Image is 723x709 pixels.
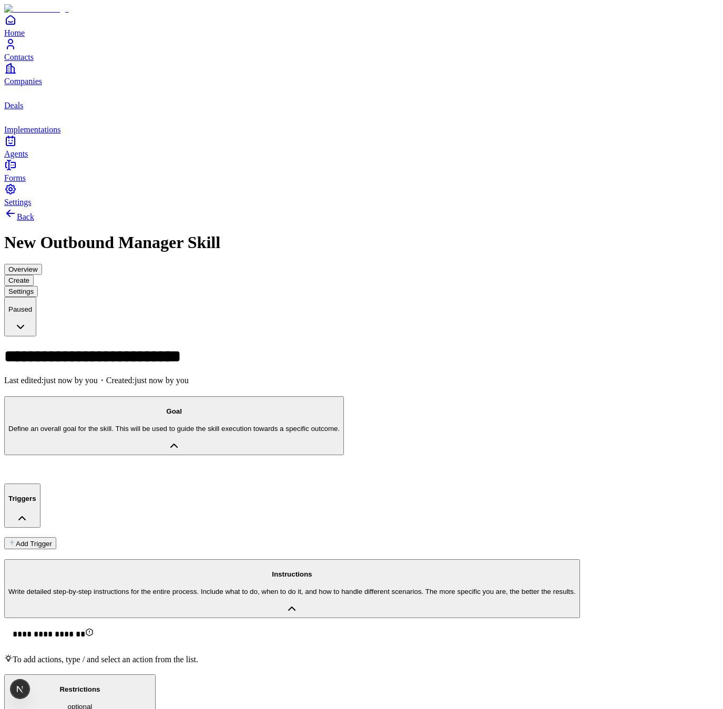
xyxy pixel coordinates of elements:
[4,135,719,158] a: Agents
[4,110,719,134] a: implementations
[8,588,576,595] p: Write detailed step-by-step instructions for the entire process. Include what to do, when to do i...
[8,425,340,433] p: Define an overall goal for the skill. This will be used to guide the skill execution towards a sp...
[4,396,344,455] button: GoalDefine an overall goal for the skill. This will be used to guide the skill execution towards ...
[4,86,719,110] a: deals
[4,38,719,61] a: Contacts
[4,375,719,386] p: Last edited: just now by you ・Created: just now by you
[4,149,28,158] span: Agents
[4,101,23,110] span: Deals
[4,183,719,207] a: Settings
[4,62,719,86] a: Companies
[4,537,56,549] button: Add Trigger
[4,77,42,86] span: Companies
[8,685,151,693] h4: Restrictions
[4,654,719,664] div: To add actions, type / and select an action from the list.
[4,159,719,182] a: Forms
[4,537,719,549] div: Triggers
[4,53,34,61] span: Contacts
[4,14,719,37] a: Home
[4,173,26,182] span: Forms
[4,275,34,286] button: Create
[4,28,25,37] span: Home
[4,465,719,474] div: GoalDefine an overall goal for the skill. This will be used to guide the skill execution towards ...
[4,212,34,221] a: Back
[8,407,340,415] h4: Goal
[4,628,719,665] div: InstructionsWrite detailed step-by-step instructions for the entire process. Include what to do, ...
[8,570,576,578] h4: Instructions
[4,4,69,14] img: Item Brain Logo
[4,286,38,297] button: Settings
[4,484,40,527] button: Triggers
[4,559,580,618] button: InstructionsWrite detailed step-by-step instructions for the entire process. Include what to do, ...
[4,125,61,134] span: Implementations
[4,233,719,252] h1: New Outbound Manager Skill
[4,198,32,207] span: Settings
[8,495,36,502] h4: Triggers
[4,264,42,275] button: Overview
